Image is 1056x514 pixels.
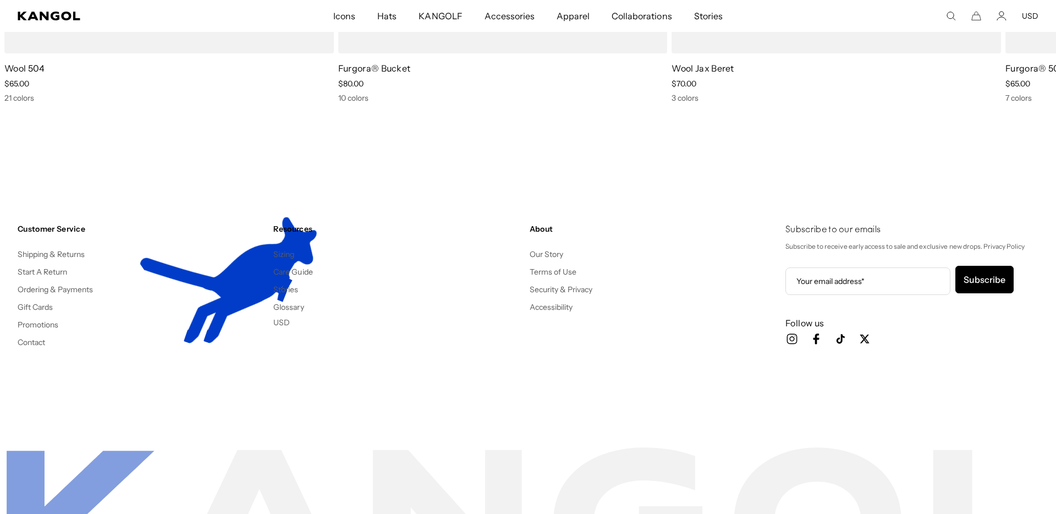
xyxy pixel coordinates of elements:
[785,240,1038,253] p: Subscribe to receive early access to sale and exclusive new drops. Privacy Policy
[4,63,45,74] a: Wool 504
[273,224,520,234] h4: Resources
[672,63,734,74] a: Wool Jax Beret
[18,337,45,347] a: Contact
[338,79,364,89] span: $80.00
[1005,79,1030,89] span: $65.00
[672,79,696,89] span: $70.00
[18,320,58,330] a: Promotions
[18,224,265,234] h4: Customer Service
[997,11,1007,21] a: Account
[530,285,593,294] a: Security & Privacy
[338,93,668,103] div: 10 colors
[273,285,298,294] a: Stories
[18,285,94,294] a: Ordering & Payments
[530,267,576,277] a: Terms of Use
[4,93,334,103] div: 21 colors
[530,224,777,234] h4: About
[785,224,1038,236] h4: Subscribe to our emails
[530,249,563,259] a: Our Story
[273,318,290,327] button: USD
[785,317,1038,329] h3: Follow us
[18,302,53,312] a: Gift Cards
[530,302,573,312] a: Accessibility
[946,11,956,21] summary: Search here
[338,63,411,74] a: Furgora® Bucket
[18,249,85,259] a: Shipping & Returns
[955,266,1014,293] button: Subscribe
[18,267,67,277] a: Start A Return
[273,302,304,312] a: Glossary
[672,93,1001,103] div: 3 colors
[4,79,29,89] span: $65.00
[18,12,221,20] a: Kangol
[273,249,294,259] a: Sizing
[971,11,981,21] button: Cart
[1022,11,1038,21] button: USD
[273,267,312,277] a: Care Guide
